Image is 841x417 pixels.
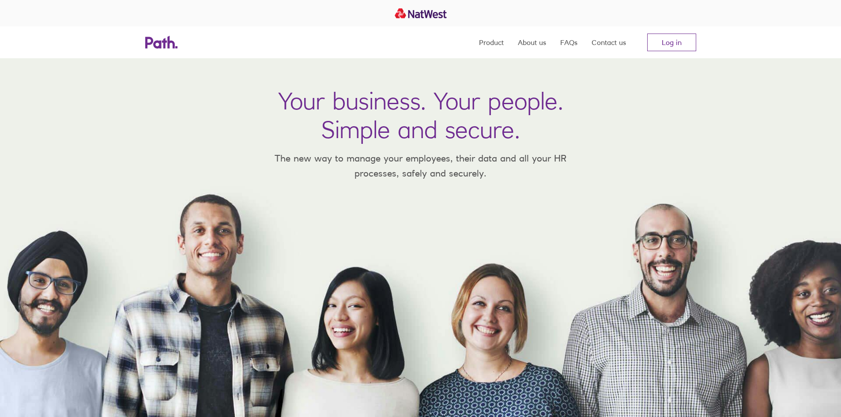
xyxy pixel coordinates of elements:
p: The new way to manage your employees, their data and all your HR processes, safely and securely. [262,151,580,180]
a: About us [518,26,546,58]
h1: Your business. Your people. Simple and secure. [278,86,563,144]
a: Log in [647,34,696,51]
a: Contact us [592,26,626,58]
a: Product [479,26,504,58]
a: FAQs [560,26,577,58]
